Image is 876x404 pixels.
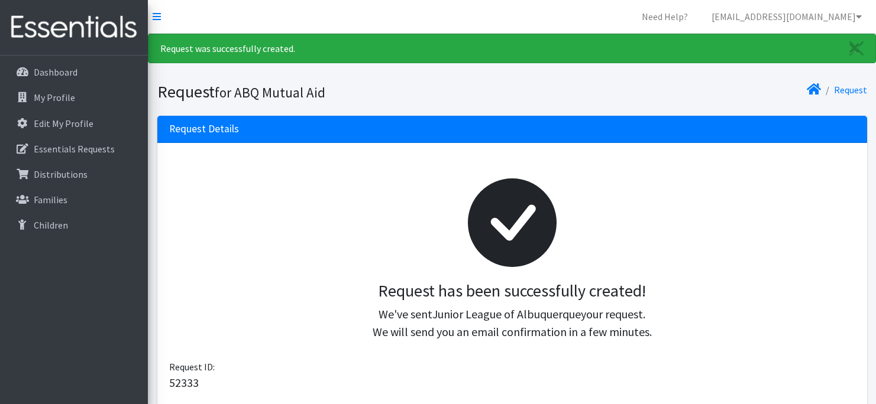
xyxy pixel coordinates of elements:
a: Edit My Profile [5,112,143,135]
h3: Request has been successfully created! [179,281,846,301]
p: Dashboard [34,66,77,78]
p: My Profile [34,92,75,103]
a: My Profile [5,86,143,109]
small: for ABQ Mutual Aid [215,84,325,101]
p: Distributions [34,168,88,180]
div: Request was successfully created. [148,34,876,63]
a: Distributions [5,162,143,186]
a: [EMAIL_ADDRESS][DOMAIN_NAME] [702,5,871,28]
a: Children [5,213,143,237]
h3: Request Details [169,123,239,135]
p: 52333 [169,374,855,392]
p: Children [34,219,68,231]
p: We've sent your request. We will send you an email confirmation in a few minutes. [179,305,846,341]
a: Dashboard [5,60,143,84]
a: Families [5,188,143,211]
p: Families [34,194,67,206]
span: Request ID: [169,361,215,373]
img: HumanEssentials [5,8,143,47]
span: Junior League of Albuquerque [432,307,581,321]
a: Essentials Requests [5,137,143,161]
p: Essentials Requests [34,143,115,155]
a: Close [838,34,875,63]
a: Need Help? [632,5,697,28]
a: Request [834,84,867,96]
h1: Request [157,82,508,102]
p: Edit My Profile [34,118,93,129]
